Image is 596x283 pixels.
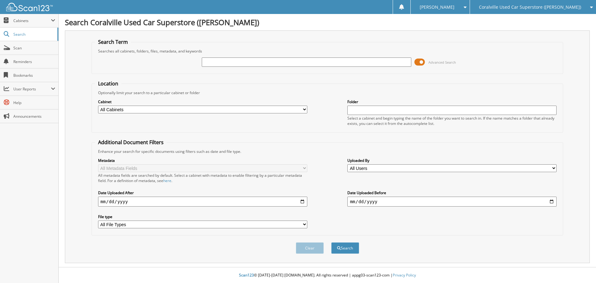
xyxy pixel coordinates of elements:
label: Uploaded By [347,158,557,163]
span: User Reports [13,86,51,92]
span: Bookmarks [13,73,55,78]
label: Date Uploaded After [98,190,307,195]
span: Coralville Used Car Superstore ([PERSON_NAME]) [479,5,581,9]
span: Cabinets [13,18,51,23]
label: Metadata [98,158,307,163]
label: Date Uploaded Before [347,190,557,195]
span: Reminders [13,59,55,64]
h1: Search Coralville Used Car Superstore ([PERSON_NAME]) [65,17,590,27]
div: All metadata fields are searched by default. Select a cabinet with metadata to enable filtering b... [98,173,307,183]
a: here [163,178,171,183]
div: Enhance your search for specific documents using filters such as date and file type. [95,149,560,154]
span: Advanced Search [428,60,456,65]
span: Search [13,32,54,37]
div: Searches all cabinets, folders, files, metadata, and keywords [95,48,560,54]
label: Cabinet [98,99,307,104]
a: Privacy Policy [393,272,416,278]
button: Search [331,242,359,254]
span: [PERSON_NAME] [420,5,454,9]
div: Optionally limit your search to a particular cabinet or folder [95,90,560,95]
span: Scan [13,45,55,51]
div: © [DATE]-[DATE] [DOMAIN_NAME]. All rights reserved | appg03-scan123-com | [59,268,596,283]
input: start [98,197,307,207]
label: File type [98,214,307,219]
legend: Location [95,80,121,87]
div: Select a cabinet and begin typing the name of the folder you want to search in. If the name match... [347,116,557,126]
img: scan123-logo-white.svg [6,3,53,11]
span: Announcements [13,114,55,119]
legend: Additional Document Filters [95,139,167,146]
button: Clear [296,242,324,254]
legend: Search Term [95,39,131,45]
label: Folder [347,99,557,104]
span: Scan123 [239,272,254,278]
span: Help [13,100,55,105]
input: end [347,197,557,207]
